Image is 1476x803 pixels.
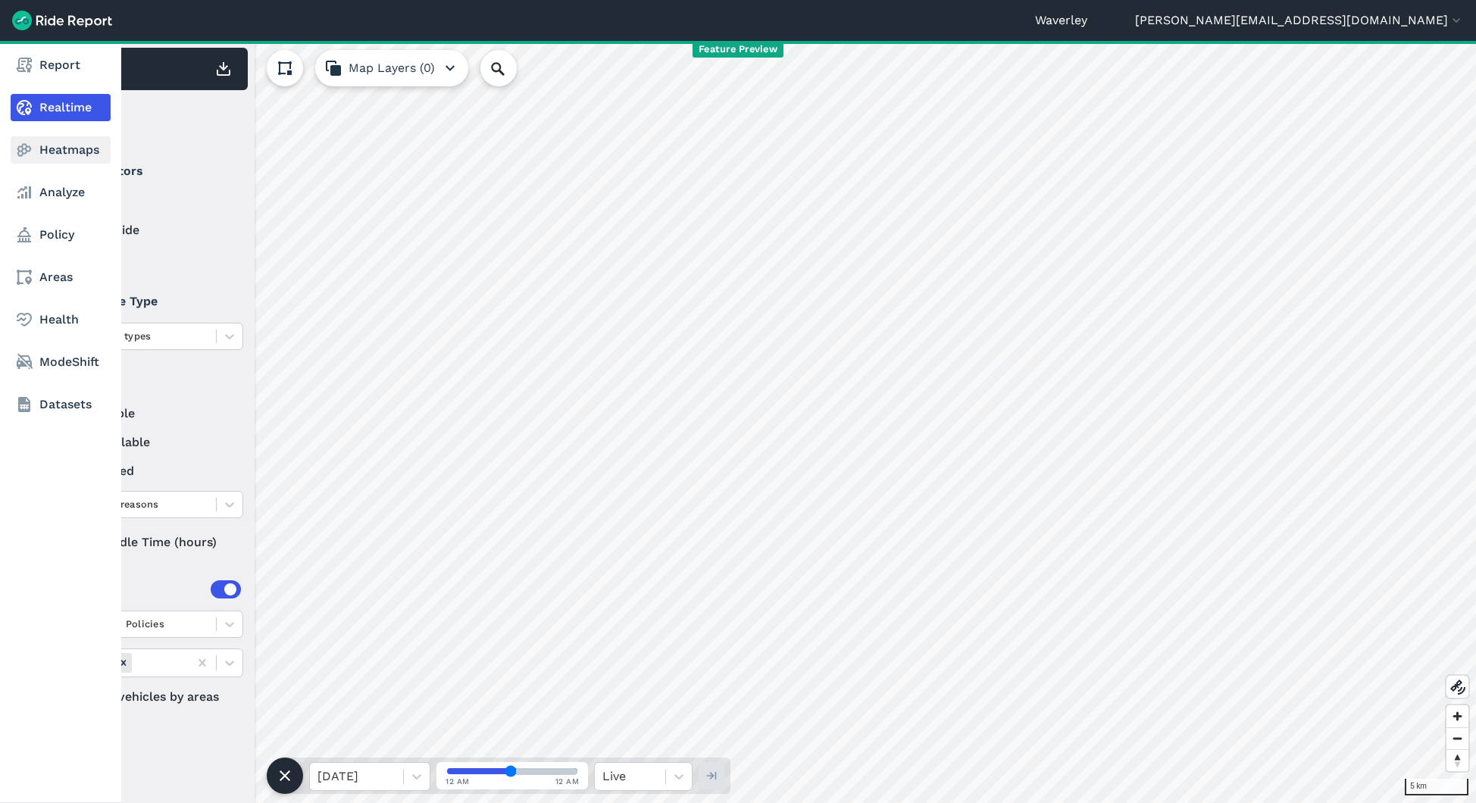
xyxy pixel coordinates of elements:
a: Realtime [11,94,111,121]
button: Map Layers (0) [315,50,468,86]
summary: Areas [61,568,241,611]
label: unavailable [61,433,243,451]
span: Feature Preview [693,42,783,58]
span: 12 AM [555,776,580,787]
div: Idle Time (hours) [61,529,243,556]
a: Areas [11,264,111,291]
label: Lime [61,250,243,268]
summary: Status [61,362,241,405]
div: Filter [55,97,248,144]
label: Ario [61,192,243,211]
a: Health [11,306,111,333]
button: Reset bearing to north [1446,749,1468,771]
a: Waverley [1035,11,1087,30]
img: Ride Report [12,11,112,30]
span: 12 AM [446,776,470,787]
a: Heatmaps [11,136,111,164]
label: reserved [61,462,243,480]
label: HelloRide [61,221,243,239]
div: Areas [82,580,241,598]
button: Zoom in [1446,705,1468,727]
label: Filter vehicles by areas [61,688,243,706]
div: Remove Areas (0) [115,653,132,672]
summary: Operators [61,150,241,192]
a: ModeShift [11,348,111,376]
canvas: Map [48,41,1476,803]
a: Policy [11,221,111,248]
a: Report [11,52,111,79]
button: Zoom out [1446,727,1468,749]
div: 5 km [1405,779,1468,795]
a: Datasets [11,391,111,418]
summary: Vehicle Type [61,280,241,323]
a: Analyze [11,179,111,206]
input: Search Location or Vehicles [480,50,541,86]
label: available [61,405,243,423]
button: [PERSON_NAME][EMAIL_ADDRESS][DOMAIN_NAME] [1135,11,1464,30]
